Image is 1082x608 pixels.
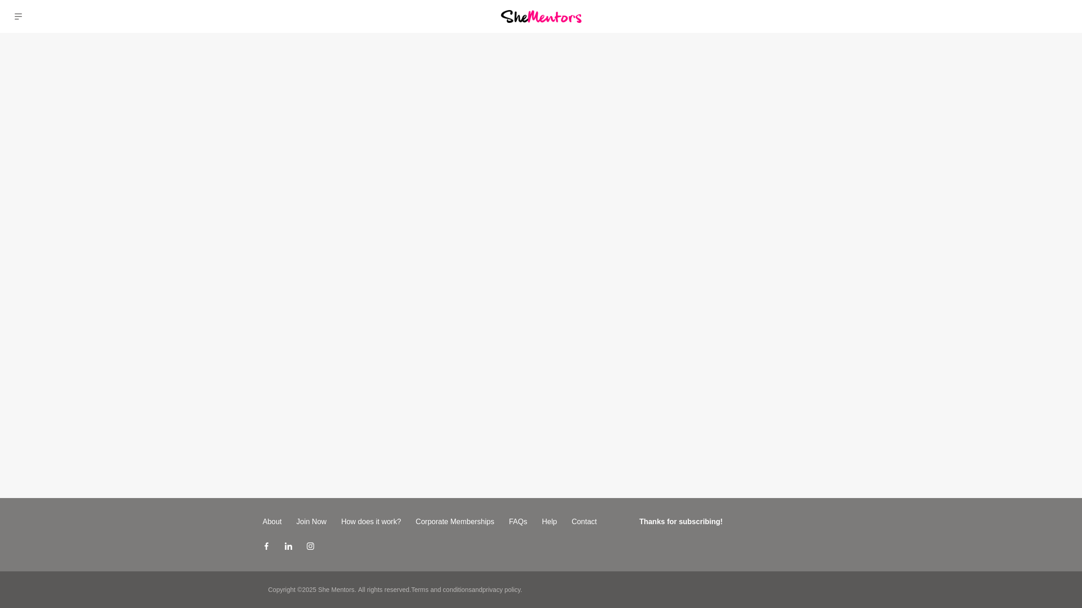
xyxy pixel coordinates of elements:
a: Help [534,516,564,527]
a: LinkedIn [285,542,292,553]
p: Copyright © 2025 She Mentors . [268,585,356,595]
a: privacy policy [483,586,521,593]
a: FAQs [501,516,534,527]
p: All rights reserved. and . [358,585,522,595]
a: Contact [564,516,604,527]
a: Facebook [263,542,270,553]
a: How does it work? [334,516,408,527]
a: Join Now [289,516,334,527]
a: Corporate Memberships [408,516,502,527]
a: Sarah Howell [1049,5,1071,27]
h4: Thanks for subscribing! [639,516,814,527]
a: Instagram [307,542,314,553]
img: She Mentors Logo [501,10,582,22]
a: Terms and conditions [411,586,472,593]
a: About [256,516,289,527]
